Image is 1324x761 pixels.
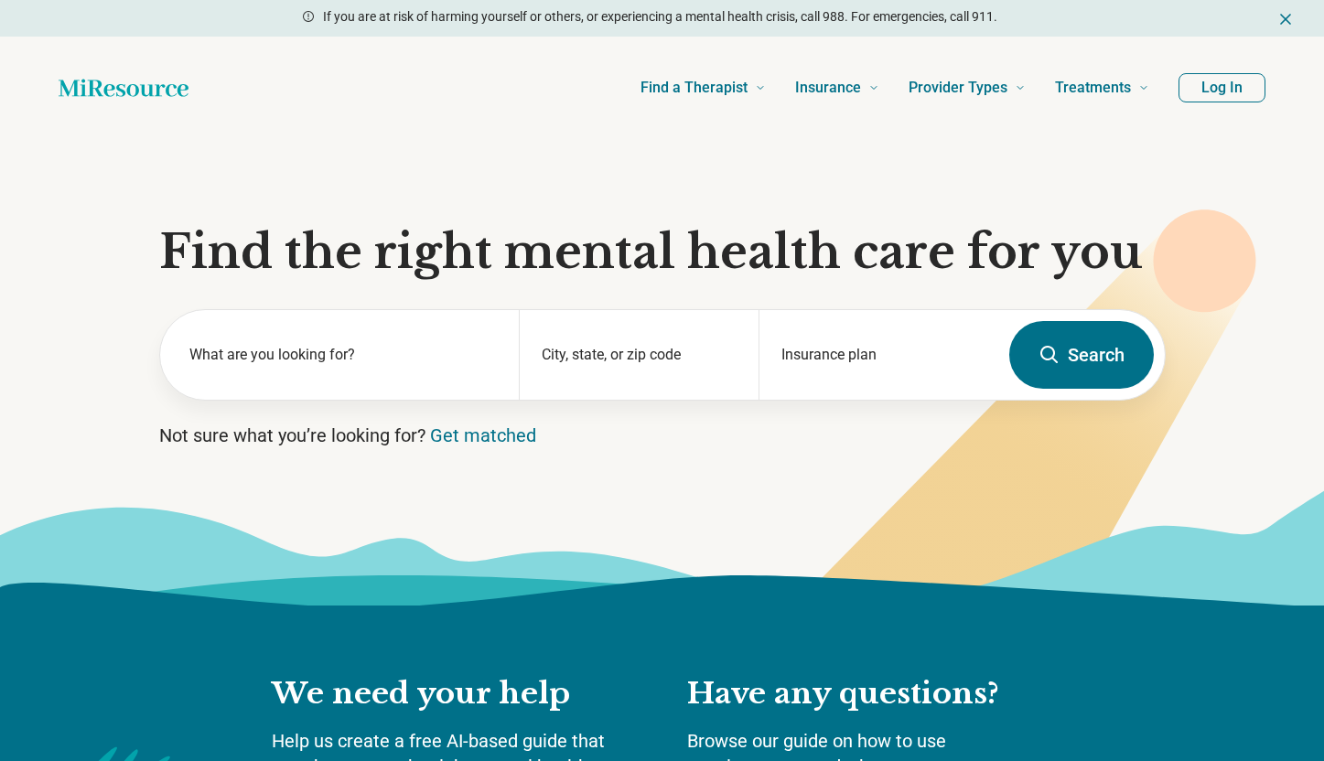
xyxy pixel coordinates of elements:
[323,7,997,27] p: If you are at risk of harming yourself or others, or experiencing a mental health crisis, call 98...
[189,344,498,366] label: What are you looking for?
[687,675,1053,713] h2: Have any questions?
[59,70,188,106] a: Home page
[159,225,1166,280] h1: Find the right mental health care for you
[159,423,1166,448] p: Not sure what you’re looking for?
[430,424,536,446] a: Get matched
[272,675,651,713] h2: We need your help
[795,51,879,124] a: Insurance
[640,75,748,101] span: Find a Therapist
[909,75,1007,101] span: Provider Types
[795,75,861,101] span: Insurance
[1009,321,1154,389] button: Search
[1179,73,1265,102] button: Log In
[1055,75,1131,101] span: Treatments
[640,51,766,124] a: Find a Therapist
[1276,7,1295,29] button: Dismiss
[909,51,1026,124] a: Provider Types
[1055,51,1149,124] a: Treatments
